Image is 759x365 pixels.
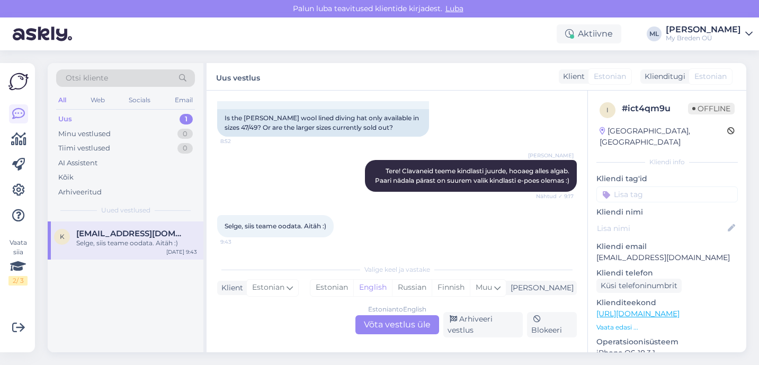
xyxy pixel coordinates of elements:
span: Offline [688,103,735,114]
img: Askly Logo [8,72,29,92]
div: Tiimi vestlused [58,143,110,154]
div: Arhiveeri vestlus [443,312,523,337]
div: # ict4qm9u [622,102,688,115]
span: Estonian [694,71,727,82]
p: Kliendi nimi [596,207,738,218]
p: Kliendi tag'id [596,173,738,184]
div: English [353,280,392,296]
div: Web [88,93,107,107]
div: [DATE] 9:43 [166,248,197,256]
p: Operatsioonisüsteem [596,336,738,348]
div: My Breden OÜ [666,34,741,42]
div: Klienditugi [640,71,685,82]
span: Muu [476,282,492,292]
div: Valige keel ja vastake [217,265,577,274]
div: [GEOGRAPHIC_DATA], [GEOGRAPHIC_DATA] [600,126,727,148]
div: AI Assistent [58,158,97,168]
p: Klienditeekond [596,297,738,308]
p: iPhone OS 18.3.1 [596,348,738,359]
div: [PERSON_NAME] [666,25,741,34]
div: Arhiveeritud [58,187,102,198]
a: [PERSON_NAME]My Breden OÜ [666,25,753,42]
div: 1 [180,114,193,124]
div: Is the [PERSON_NAME] wool lined diving hat only available in sizes 47/49? Or are the larger sizes... [217,109,429,137]
div: Küsi telefoninumbrit [596,279,682,293]
div: ML [647,26,662,41]
a: [URL][DOMAIN_NAME] [596,309,680,318]
div: Blokeeri [527,312,577,337]
div: Klient [217,282,243,293]
p: Vaata edasi ... [596,323,738,332]
div: Estonian to English [368,305,426,314]
span: Estonian [252,282,284,293]
div: Selge, siis teame oodata. Aitäh :) [76,238,197,248]
div: Klient [559,71,585,82]
div: 0 [177,143,193,154]
span: Otsi kliente [66,73,108,84]
div: Russian [392,280,432,296]
div: Aktiivne [557,24,621,43]
span: kelian.volkov@gmail.com [76,229,186,238]
div: Finnish [432,280,470,296]
div: 2 / 3 [8,276,28,286]
div: Email [173,93,195,107]
span: Estonian [594,71,626,82]
div: Võta vestlus üle [355,315,439,334]
div: Minu vestlused [58,129,111,139]
input: Lisa tag [596,186,738,202]
span: [PERSON_NAME] [528,152,574,159]
div: Vaata siia [8,238,28,286]
div: Uus [58,114,72,124]
div: All [56,93,68,107]
span: Luba [442,4,467,13]
p: Kliendi telefon [596,268,738,279]
input: Lisa nimi [597,222,726,234]
span: Uued vestlused [101,206,150,215]
div: Estonian [310,280,353,296]
div: [PERSON_NAME] [506,282,574,293]
label: Uus vestlus [216,69,260,84]
div: Kõik [58,172,74,183]
p: [EMAIL_ADDRESS][DOMAIN_NAME] [596,252,738,263]
span: i [606,106,609,114]
span: k [60,233,65,241]
span: 9:43 [220,238,260,246]
div: Kliendi info [596,157,738,167]
span: Selge, siis teame oodata. Aitäh :) [225,222,326,230]
div: 0 [177,129,193,139]
span: Tere! Clavaneid teeme kindlasti juurde, hooaeg alles algab. Paari nädala pärast on suurem valik k... [375,167,573,184]
span: 8:52 [220,137,260,145]
div: Socials [127,93,153,107]
span: Nähtud ✓ 9:17 [534,192,574,200]
p: Kliendi email [596,241,738,252]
